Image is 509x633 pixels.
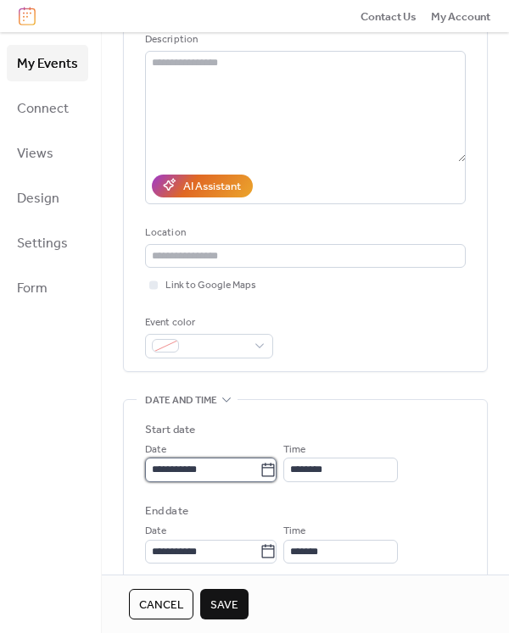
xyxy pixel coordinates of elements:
a: Contact Us [361,8,417,25]
span: Time [283,523,305,540]
button: Cancel [129,589,193,619]
img: logo [19,7,36,25]
span: Time [283,441,305,458]
a: Form [7,269,88,306]
div: AI Assistant [183,178,241,195]
span: Date and time [145,391,217,408]
button: AI Assistant [152,175,253,197]
div: Event color [145,314,270,331]
span: Design [17,186,59,212]
a: Connect [7,90,88,126]
span: Date [145,441,166,458]
a: My Account [431,8,490,25]
span: Settings [17,230,68,257]
span: Form [17,275,48,302]
span: Views [17,141,53,167]
span: Save [210,597,238,614]
span: Connect [17,96,69,122]
span: Date [145,523,166,540]
button: Save [200,589,249,619]
a: Views [7,135,88,171]
span: My Events [17,51,78,77]
a: My Events [7,45,88,81]
div: End date [145,503,188,519]
a: Settings [7,225,88,261]
a: Design [7,180,88,216]
span: Link to Google Maps [165,277,256,294]
div: Location [145,225,462,242]
div: Description [145,31,462,48]
div: Start date [145,421,195,438]
span: Cancel [139,597,183,614]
